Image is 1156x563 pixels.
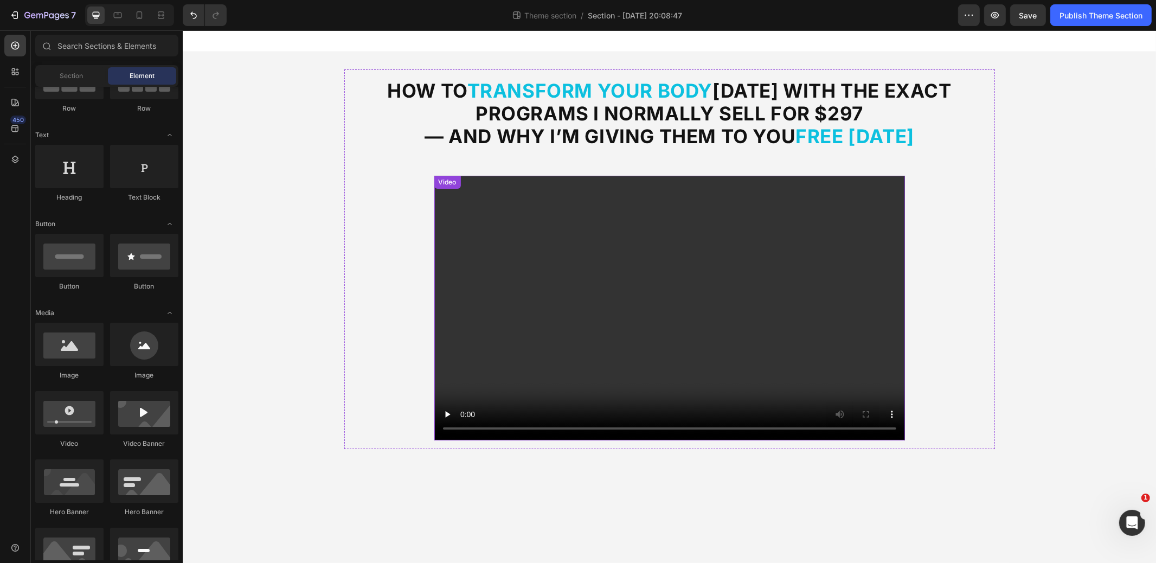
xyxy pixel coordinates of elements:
[35,370,104,380] div: Image
[35,439,104,449] div: Video
[35,104,104,113] div: Row
[161,215,178,233] span: Toggle open
[110,370,178,380] div: Image
[285,49,530,72] strong: Transform Your Body
[204,49,285,72] strong: How to
[252,145,722,410] video: Video
[35,308,54,318] span: Media
[254,147,276,157] div: Video
[581,10,583,21] span: /
[588,10,682,21] span: Section - [DATE] 20:08:47
[1010,4,1046,26] button: Save
[613,94,731,117] strong: Free [DATE]
[35,130,49,140] span: Text
[1019,11,1037,20] span: Save
[1141,494,1150,502] span: 1
[60,71,84,81] span: Section
[522,10,579,21] span: Theme section
[35,507,104,517] div: Hero Banner
[1119,510,1145,536] iframe: Intercom live chat
[35,193,104,202] div: Heading
[35,281,104,291] div: Button
[110,193,178,202] div: Text Block
[35,219,55,229] span: Button
[1050,4,1152,26] button: Publish Theme Section
[71,9,76,22] p: 7
[183,30,1156,563] iframe: Design area
[161,304,178,322] span: Toggle open
[4,4,81,26] button: 7
[1059,10,1142,21] div: Publish Theme Section
[183,4,227,26] div: Undo/Redo
[35,35,178,56] input: Search Sections & Elements
[110,104,178,113] div: Row
[110,281,178,291] div: Button
[110,439,178,449] div: Video Banner
[161,126,178,144] span: Toggle open
[293,49,769,94] strong: [DATE] With the Exact Programs I Normally Sell for $297
[10,116,26,124] div: 450
[110,507,178,517] div: Hero Banner
[130,71,155,81] span: Element
[242,94,613,117] strong: — And Why I’m Giving Them to You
